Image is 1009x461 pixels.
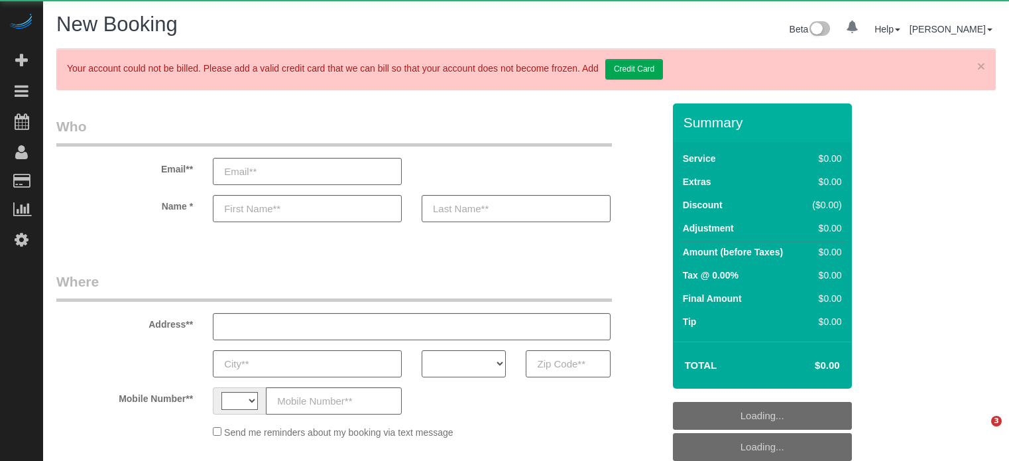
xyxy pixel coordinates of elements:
[683,222,734,235] label: Adjustment
[224,427,453,438] span: Send me reminders about my booking via text message
[790,24,831,34] a: Beta
[807,292,842,305] div: $0.00
[8,13,34,32] img: Automaid Logo
[605,59,663,80] a: Credit Card
[422,195,611,222] input: Last Name**
[46,195,203,213] label: Name *
[991,416,1002,427] span: 3
[56,272,612,302] legend: Where
[683,152,716,165] label: Service
[683,245,783,259] label: Amount (before Taxes)
[685,360,717,371] strong: Total
[807,245,842,259] div: $0.00
[808,21,830,38] img: New interface
[807,315,842,328] div: $0.00
[683,198,723,212] label: Discount
[775,360,839,371] h4: $0.00
[807,269,842,282] div: $0.00
[683,115,845,130] h3: Summary
[977,59,985,73] a: ×
[807,152,842,165] div: $0.00
[683,175,711,188] label: Extras
[67,63,663,74] span: Your account could not be billed. Please add a valid credit card that we can bill so that your ac...
[266,387,402,415] input: Mobile Number**
[46,387,203,405] label: Mobile Number**
[807,222,842,235] div: $0.00
[526,350,610,377] input: Zip Code**
[683,315,697,328] label: Tip
[683,269,739,282] label: Tax @ 0.00%
[807,175,842,188] div: $0.00
[213,195,402,222] input: First Name**
[910,24,992,34] a: [PERSON_NAME]
[964,416,996,448] iframe: Intercom live chat
[874,24,900,34] a: Help
[56,117,612,147] legend: Who
[56,13,178,36] span: New Booking
[807,198,842,212] div: ($0.00)
[683,292,742,305] label: Final Amount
